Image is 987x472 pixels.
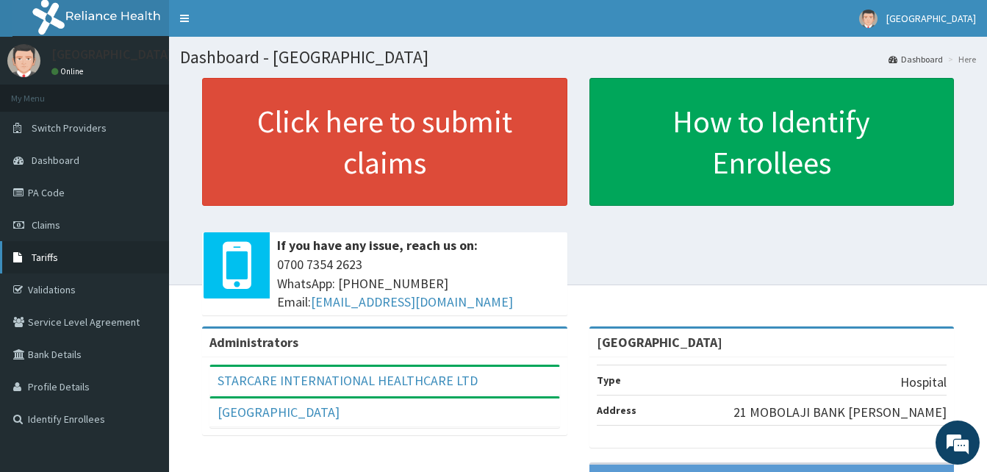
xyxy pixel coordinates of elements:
a: Click here to submit claims [202,78,567,206]
span: Tariffs [32,251,58,264]
p: 21 MOBOLAJI BANK [PERSON_NAME] [733,403,947,422]
span: Dashboard [32,154,79,167]
a: Dashboard [889,53,943,65]
a: STARCARE INTERNATIONAL HEALTHCARE LTD [218,372,478,389]
b: Address [597,404,636,417]
a: Online [51,66,87,76]
span: [GEOGRAPHIC_DATA] [886,12,976,25]
img: User Image [7,44,40,77]
span: Claims [32,218,60,232]
p: Hospital [900,373,947,392]
b: If you have any issue, reach us on: [277,237,478,254]
a: [EMAIL_ADDRESS][DOMAIN_NAME] [311,293,513,310]
img: User Image [859,10,877,28]
li: Here [944,53,976,65]
h1: Dashboard - [GEOGRAPHIC_DATA] [180,48,976,67]
p: [GEOGRAPHIC_DATA] [51,48,173,61]
span: Switch Providers [32,121,107,135]
strong: [GEOGRAPHIC_DATA] [597,334,722,351]
a: How to Identify Enrollees [589,78,955,206]
a: [GEOGRAPHIC_DATA] [218,404,340,421]
span: 0700 7354 2623 WhatsApp: [PHONE_NUMBER] Email: [277,255,560,312]
b: Type [597,373,621,387]
b: Administrators [209,334,298,351]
